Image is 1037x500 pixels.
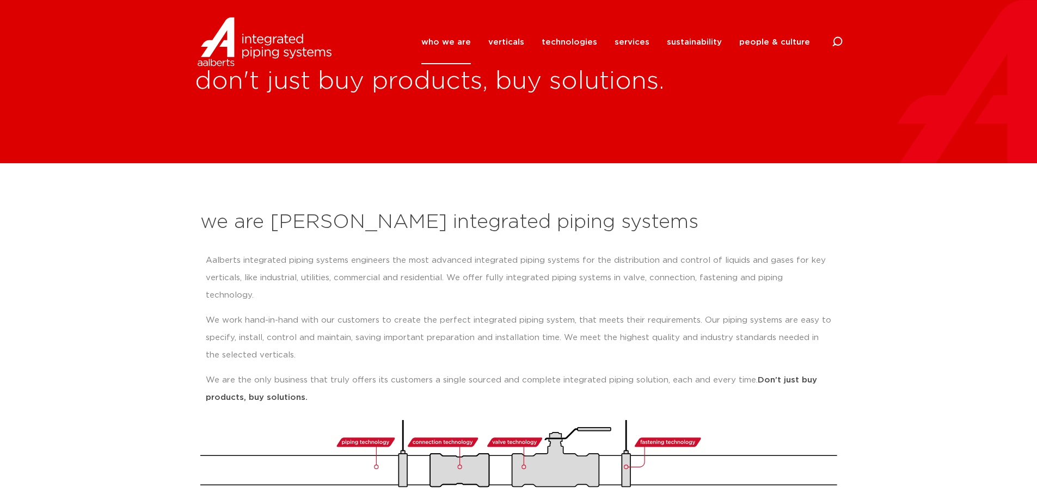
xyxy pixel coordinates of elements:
a: who we are [421,20,471,64]
a: people & culture [739,20,810,64]
p: We work hand-in-hand with our customers to create the perfect integrated piping system, that meet... [206,312,832,364]
a: verticals [488,20,524,64]
h2: we are [PERSON_NAME] integrated piping systems [200,209,837,236]
p: We are the only business that truly offers its customers a single sourced and complete integrated... [206,372,832,406]
p: Aalberts integrated piping systems engineers the most advanced integrated piping systems for the ... [206,252,832,304]
a: technologies [542,20,597,64]
a: sustainability [667,20,722,64]
a: services [615,20,649,64]
nav: Menu [421,20,810,64]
